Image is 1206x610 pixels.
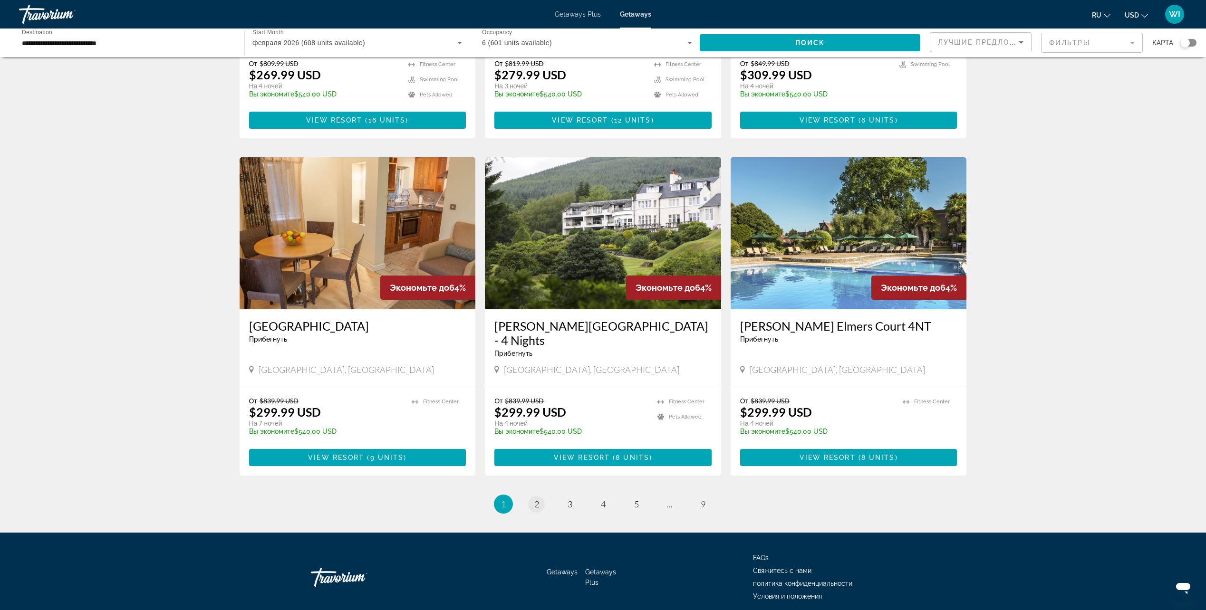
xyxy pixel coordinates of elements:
[249,428,294,435] span: Вы экономите
[610,454,652,461] span: ( )
[731,157,967,309] img: 0644O01X.jpg
[620,10,651,18] a: Getaways
[482,29,512,36] span: Occupancy
[504,364,679,375] span: [GEOGRAPHIC_DATA], [GEOGRAPHIC_DATA]
[614,116,651,124] span: 12 units
[753,554,769,562] a: FAQs
[636,283,695,293] span: Экономьте до
[494,319,712,347] a: [PERSON_NAME][GEOGRAPHIC_DATA] - 4 Nights
[616,454,649,461] span: 8 units
[362,116,408,124] span: ( )
[260,397,299,405] span: $839.99 USD
[740,90,785,98] span: Вы экономите
[494,59,502,67] span: От
[740,319,957,333] a: [PERSON_NAME] Elmers Court 4NT
[938,37,1023,48] mat-select: Sort by
[494,350,532,357] span: Прибегнуть
[552,116,608,124] span: View Resort
[249,419,403,428] p: На 7 ночей
[494,67,566,82] p: $279.99 USD
[22,29,52,35] span: Destination
[311,563,406,591] a: Travorium
[547,568,578,576] a: Getaways
[740,449,957,466] button: View Resort(8 units)
[634,499,639,509] span: 5
[861,454,895,461] span: 8 units
[740,419,894,428] p: На 4 ночей
[585,568,616,586] a: Getaways Plus
[1041,32,1143,53] button: Filter
[555,10,601,18] a: Getaways Plus
[669,414,702,420] span: Pets Allowed
[666,92,698,98] span: Pets Allowed
[249,90,294,98] span: Вы экономите
[260,59,299,67] span: $809.99 USD
[390,283,449,293] span: Экономьте до
[1092,11,1101,19] span: ru
[494,428,540,435] span: Вы экономите
[249,59,257,67] span: От
[1152,36,1173,49] span: карта
[626,276,721,300] div: 64%
[608,116,654,124] span: ( )
[795,39,825,47] span: Поиск
[380,276,475,300] div: 64%
[740,112,957,129] button: View Resort(6 units)
[494,449,712,466] button: View Resort(8 units)
[667,499,673,509] span: ...
[568,499,572,509] span: 3
[753,580,852,587] a: политика конфиденциальности
[494,112,712,129] button: View Resort(12 units)
[740,428,894,435] p: $540.00 USD
[601,499,606,509] span: 4
[938,38,1039,46] span: Лучшие предложения
[501,499,506,509] span: 1
[800,454,856,461] span: View Resort
[252,29,284,36] span: Start Month
[856,454,898,461] span: ( )
[740,428,785,435] span: Вы экономите
[420,76,459,83] span: Swimming Pool
[666,76,704,83] span: Swimming Pool
[669,399,704,405] span: Fitness Center
[249,319,466,333] h3: [GEOGRAPHIC_DATA]
[370,454,404,461] span: 9 units
[740,335,778,343] span: Прибегнуть
[249,335,287,343] span: Прибегнуть
[494,397,502,405] span: От
[19,2,114,27] a: Travorium
[753,592,822,600] a: Условия и положения
[249,397,257,405] span: От
[494,428,648,435] p: $540.00 USD
[259,364,434,375] span: [GEOGRAPHIC_DATA], [GEOGRAPHIC_DATA]
[306,116,362,124] span: View Resort
[249,449,466,466] a: View Resort(9 units)
[249,428,403,435] p: $540.00 USD
[871,276,966,300] div: 64%
[494,405,566,419] p: $299.99 USD
[420,61,455,67] span: Fitness Center
[240,495,967,514] nav: Pagination
[881,283,940,293] span: Экономьте до
[1092,8,1110,22] button: Change language
[249,82,399,90] p: На 4 ночей
[740,59,748,67] span: От
[700,34,920,51] button: Поиск
[534,499,539,509] span: 2
[740,405,812,419] p: $299.99 USD
[800,116,856,124] span: View Resort
[740,67,812,82] p: $309.99 USD
[750,364,925,375] span: [GEOGRAPHIC_DATA], [GEOGRAPHIC_DATA]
